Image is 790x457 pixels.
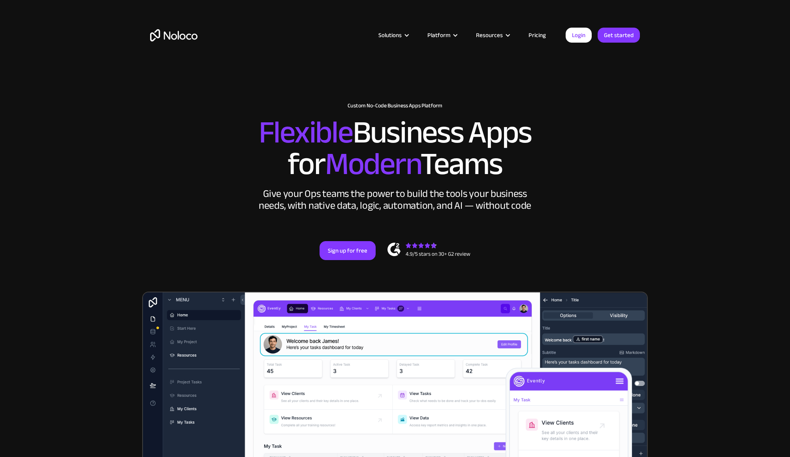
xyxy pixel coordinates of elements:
[378,30,402,40] div: Solutions
[466,30,519,40] div: Resources
[257,188,533,212] div: Give your Ops teams the power to build the tools your business needs, with native data, logic, au...
[476,30,503,40] div: Resources
[150,117,640,180] h2: Business Apps for Teams
[320,241,376,260] a: Sign up for free
[325,135,420,193] span: Modern
[418,30,466,40] div: Platform
[150,29,197,41] a: home
[259,103,353,162] span: Flexible
[519,30,556,40] a: Pricing
[369,30,418,40] div: Solutions
[566,28,592,43] a: Login
[427,30,450,40] div: Platform
[598,28,640,43] a: Get started
[150,103,640,109] h1: Custom No-Code Business Apps Platform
